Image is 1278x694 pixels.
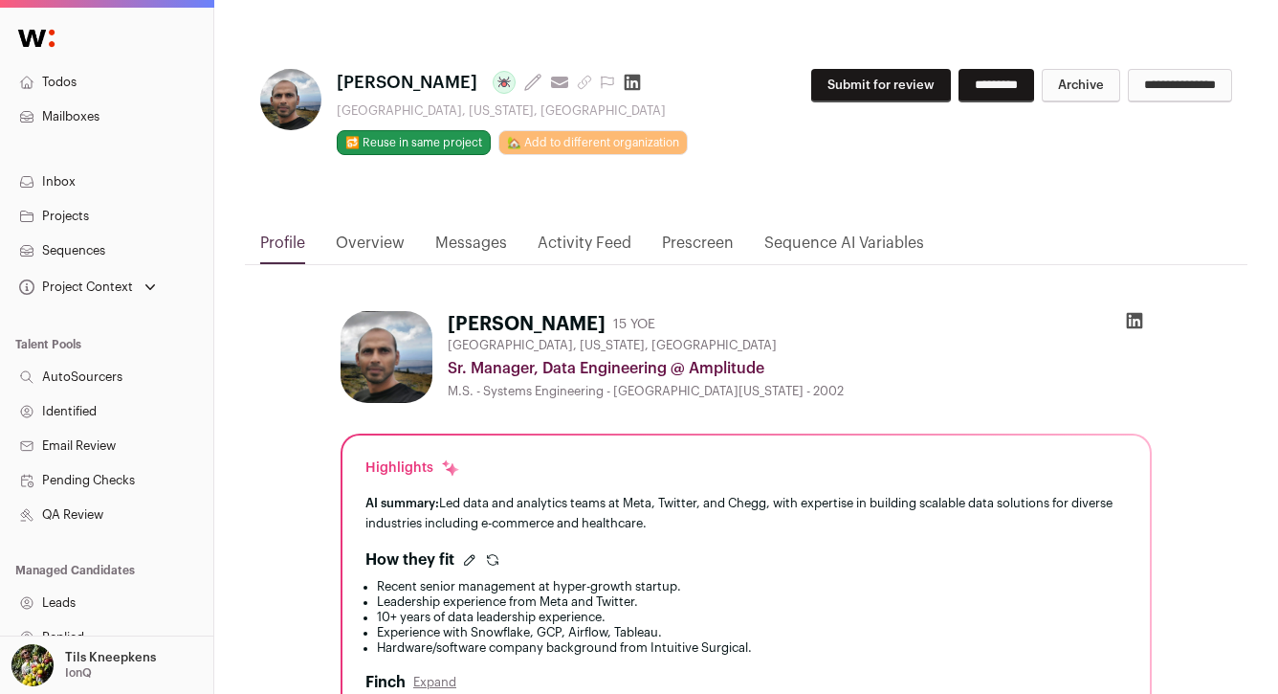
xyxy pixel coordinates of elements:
[365,459,460,478] div: Highlights
[365,548,454,571] h2: How they fit
[337,69,477,96] span: [PERSON_NAME]
[764,232,924,264] a: Sequence AI Variables
[377,594,1127,610] li: Leadership experience from Meta and Twitter.
[365,493,1127,533] div: Led data and analytics teams at Meta, Twitter, and Chegg, with expertise in building scalable dat...
[413,675,456,690] button: Expand
[337,130,491,155] button: 🔂 Reuse in same project
[435,232,507,264] a: Messages
[65,650,156,665] p: Tils Kneepkens
[260,69,321,130] img: 7ab3f85f3283101544c8c413eb49cb1e74395c25bf5517573a900132c0bb74f4.jpg
[662,232,734,264] a: Prescreen
[538,232,631,264] a: Activity Feed
[8,644,160,686] button: Open dropdown
[448,384,1152,399] div: M.S. - Systems Engineering - [GEOGRAPHIC_DATA][US_STATE] - 2002
[341,311,432,403] img: 7ab3f85f3283101544c8c413eb49cb1e74395c25bf5517573a900132c0bb74f4.jpg
[11,644,54,686] img: 6689865-medium_jpg
[365,671,406,694] h2: Finch
[377,640,1127,656] li: Hardware/software company background from Intuitive Surgical.
[365,497,439,509] span: AI summary:
[65,665,92,681] p: IonQ
[8,19,65,57] img: Wellfound
[448,338,777,353] span: [GEOGRAPHIC_DATA], [US_STATE], [GEOGRAPHIC_DATA]
[448,311,606,338] h1: [PERSON_NAME]
[15,280,133,295] div: Project Context
[377,579,1127,594] li: Recent senior management at hyper-growth startup.
[498,130,688,155] a: 🏡 Add to different organization
[336,232,405,264] a: Overview
[448,357,1152,380] div: Sr. Manager, Data Engineering @ Amplitude
[260,232,305,264] a: Profile
[1042,69,1120,102] button: Archive
[377,610,1127,625] li: 10+ years of data leadership experience.
[377,625,1127,640] li: Experience with Snowflake, GCP, Airflow, Tableau.
[337,103,688,119] div: [GEOGRAPHIC_DATA], [US_STATE], [GEOGRAPHIC_DATA]
[15,274,160,301] button: Open dropdown
[811,69,951,102] button: Submit for review
[613,315,655,334] div: 15 YOE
